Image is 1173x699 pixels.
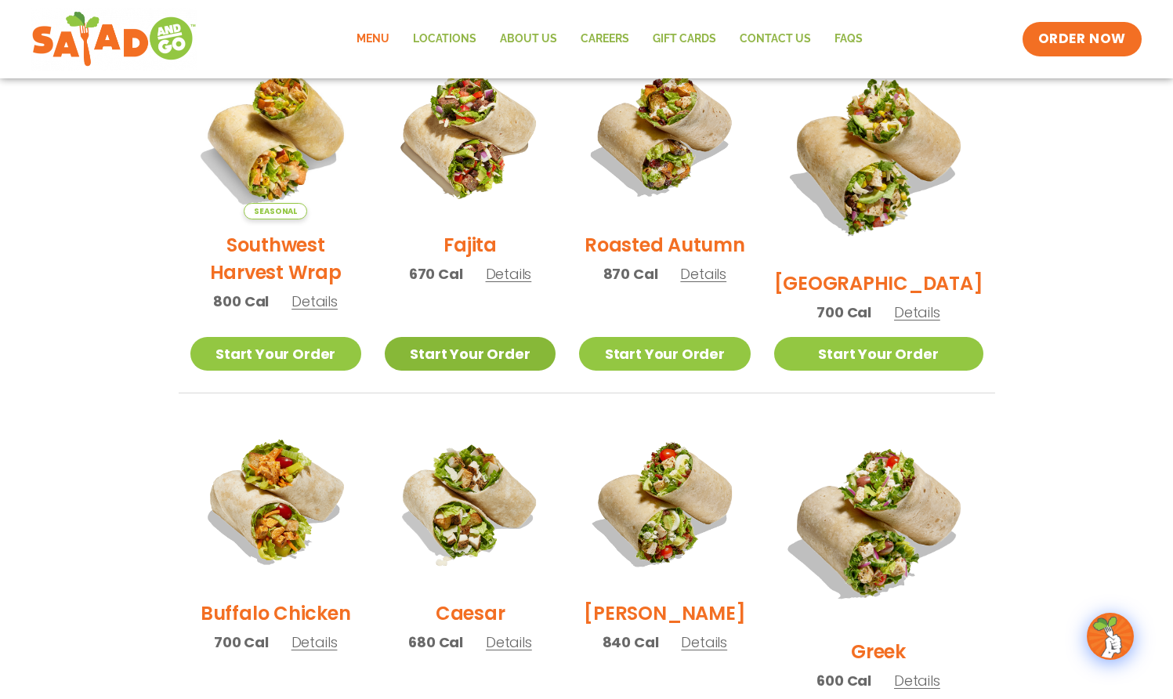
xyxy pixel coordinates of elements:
[774,49,983,258] img: Product photo for BBQ Ranch Wrap
[774,270,983,297] h2: [GEOGRAPHIC_DATA]
[774,417,983,626] img: Product photo for Greek Wrap
[385,49,556,219] img: Product photo for Fajita Wrap
[486,632,532,652] span: Details
[408,632,463,653] span: 680 Cal
[603,632,659,653] span: 840 Cal
[31,8,197,71] img: new-SAG-logo-768×292
[681,632,727,652] span: Details
[488,21,569,57] a: About Us
[201,599,350,627] h2: Buffalo Chicken
[190,417,361,588] img: Product photo for Buffalo Chicken Wrap
[291,632,338,652] span: Details
[579,49,750,219] img: Product photo for Roasted Autumn Wrap
[436,599,505,627] h2: Caesar
[190,337,361,371] a: Start Your Order
[823,21,874,57] a: FAQs
[244,203,307,219] span: Seasonal
[816,670,871,691] span: 600 Cal
[728,21,823,57] a: Contact Us
[579,337,750,371] a: Start Your Order
[443,231,497,259] h2: Fajita
[1038,30,1126,49] span: ORDER NOW
[585,231,745,259] h2: Roasted Autumn
[409,263,463,284] span: 670 Cal
[894,671,940,690] span: Details
[213,291,269,312] span: 800 Cal
[190,49,361,219] img: Product photo for Southwest Harvest Wrap
[603,263,658,284] span: 870 Cal
[190,231,361,286] h2: Southwest Harvest Wrap
[680,264,726,284] span: Details
[641,21,728,57] a: GIFT CARDS
[851,638,906,665] h2: Greek
[816,302,871,323] span: 700 Cal
[894,302,940,322] span: Details
[214,632,269,653] span: 700 Cal
[385,417,556,588] img: Product photo for Caesar Wrap
[291,292,338,311] span: Details
[401,21,488,57] a: Locations
[1088,614,1132,658] img: wpChatIcon
[584,599,745,627] h2: [PERSON_NAME]
[774,337,983,371] a: Start Your Order
[345,21,874,57] nav: Menu
[345,21,401,57] a: Menu
[486,264,532,284] span: Details
[1023,22,1142,56] a: ORDER NOW
[579,417,750,588] img: Product photo for Cobb Wrap
[569,21,641,57] a: Careers
[385,337,556,371] a: Start Your Order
